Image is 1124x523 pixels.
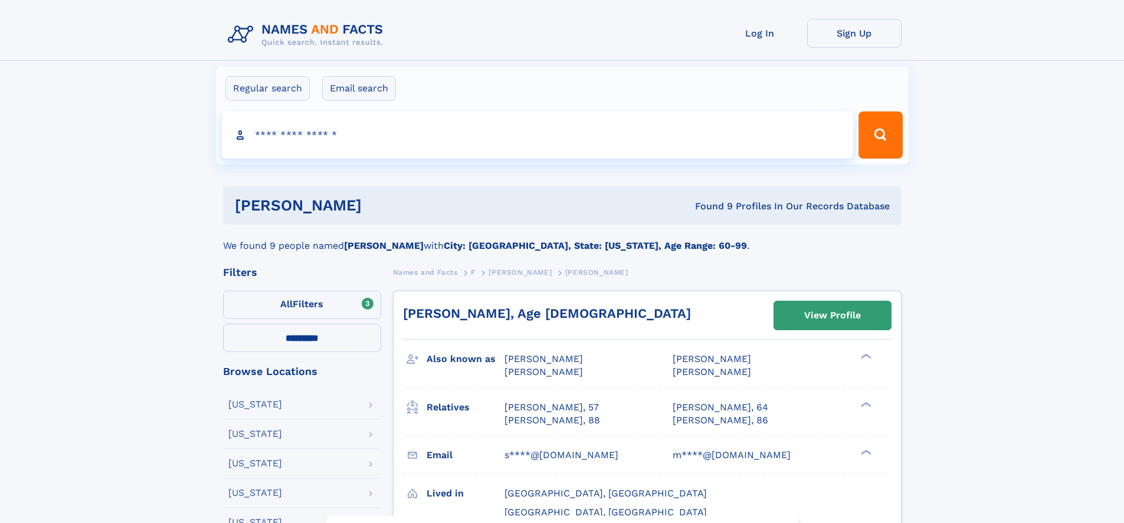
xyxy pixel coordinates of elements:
[713,19,807,48] a: Log In
[222,111,854,159] input: search input
[504,506,707,518] span: [GEOGRAPHIC_DATA], [GEOGRAPHIC_DATA]
[393,265,458,279] a: Names and Facts
[427,349,504,369] h3: Also known as
[403,306,691,321] a: [PERSON_NAME], Age [DEMOGRAPHIC_DATA]
[858,111,902,159] button: Search Button
[858,448,872,456] div: ❯
[673,353,751,364] span: [PERSON_NAME]
[489,265,552,279] a: [PERSON_NAME]
[223,225,902,253] div: We found 9 people named with .
[223,267,381,278] div: Filters
[444,240,747,251] b: City: [GEOGRAPHIC_DATA], State: [US_STATE], Age Range: 60-99
[427,483,504,504] h3: Lived in
[225,76,310,101] label: Regular search
[471,268,476,277] span: F
[858,400,872,408] div: ❯
[223,366,381,377] div: Browse Locations
[673,366,751,377] span: [PERSON_NAME]
[223,291,381,319] label: Filters
[228,459,282,468] div: [US_STATE]
[344,240,424,251] b: [PERSON_NAME]
[228,429,282,439] div: [US_STATE]
[528,200,890,213] div: Found 9 Profiles In Our Records Database
[223,19,393,51] img: Logo Names and Facts
[228,400,282,409] div: [US_STATE]
[774,301,891,330] a: View Profile
[807,19,902,48] a: Sign Up
[427,397,504,417] h3: Relatives
[471,265,476,279] a: F
[235,198,529,213] h1: [PERSON_NAME]
[858,353,872,360] div: ❯
[322,76,396,101] label: Email search
[504,353,583,364] span: [PERSON_NAME]
[280,298,293,310] span: All
[504,401,599,414] a: [PERSON_NAME], 57
[489,268,552,277] span: [PERSON_NAME]
[228,488,282,498] div: [US_STATE]
[427,445,504,465] h3: Email
[673,414,768,427] a: [PERSON_NAME], 86
[673,401,768,414] a: [PERSON_NAME], 64
[504,488,707,499] span: [GEOGRAPHIC_DATA], [GEOGRAPHIC_DATA]
[504,414,600,427] a: [PERSON_NAME], 88
[504,366,583,377] span: [PERSON_NAME]
[565,268,628,277] span: [PERSON_NAME]
[804,302,861,329] div: View Profile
